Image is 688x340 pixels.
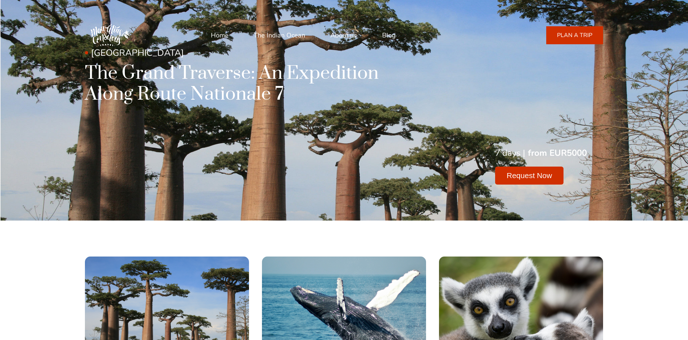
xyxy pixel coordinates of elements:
a: Blog [382,27,396,44]
div: 7 days | [495,147,525,159]
h1: The Grand Traverse: An Expedition Along Route Nationale 7 [85,63,394,104]
a: PLAN A TRIP [546,26,603,44]
div: from EUR5000 [528,147,587,159]
a: About us [330,27,357,44]
button: Request Now [495,167,563,185]
a: Home [211,27,228,44]
a: The Indian Ocean [254,27,305,44]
